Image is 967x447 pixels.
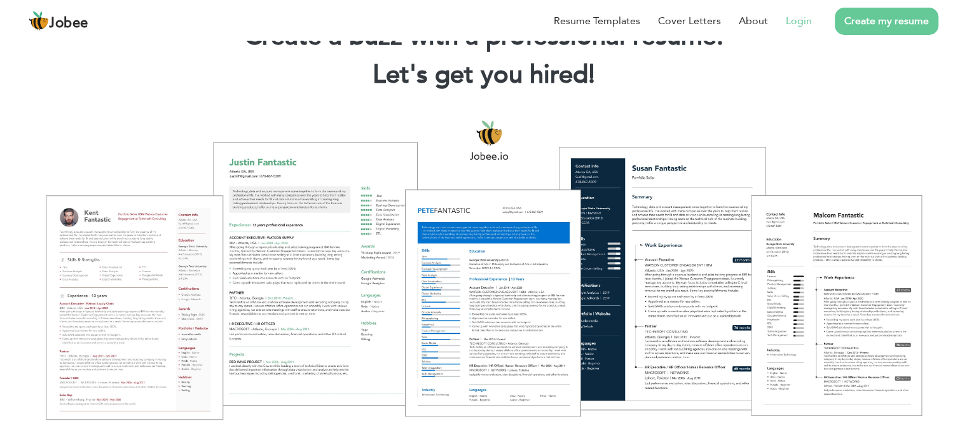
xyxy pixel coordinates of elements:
[435,57,595,92] span: get you hired!
[49,17,88,31] span: Jobee
[786,13,812,29] a: Login
[554,13,640,29] a: Resume Templates
[589,57,594,92] span: |
[835,8,938,35] a: Create my resume
[29,11,88,31] a: Jobee
[739,13,768,29] a: About
[658,13,721,29] a: Cover Letters
[19,20,948,53] h1: Create a buzz with a professional resume.
[19,58,948,92] h2: Let's
[29,11,49,31] img: jobee.io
